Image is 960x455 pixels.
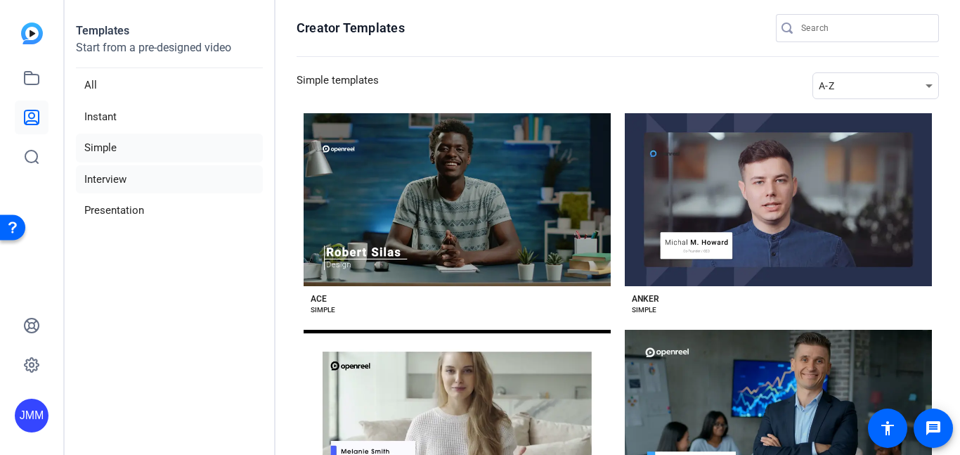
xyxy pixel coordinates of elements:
[76,103,263,132] li: Instant
[819,80,834,91] span: A-Z
[76,71,263,100] li: All
[925,420,942,437] mat-icon: message
[632,293,659,305] div: ANKER
[297,72,379,99] h3: Simple templates
[76,24,129,37] strong: Templates
[76,196,263,225] li: Presentation
[76,165,263,194] li: Interview
[311,305,335,316] div: SIMPLE
[21,23,43,44] img: blue-gradient.svg
[879,420,896,437] mat-icon: accessibility
[632,305,656,316] div: SIMPLE
[304,113,611,286] button: Template image
[76,39,263,68] p: Start from a pre-designed video
[801,20,928,37] input: Search
[625,113,932,286] button: Template image
[297,20,405,37] h1: Creator Templates
[15,399,48,432] div: JMM
[311,293,327,305] div: ACE
[76,134,263,162] li: Simple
